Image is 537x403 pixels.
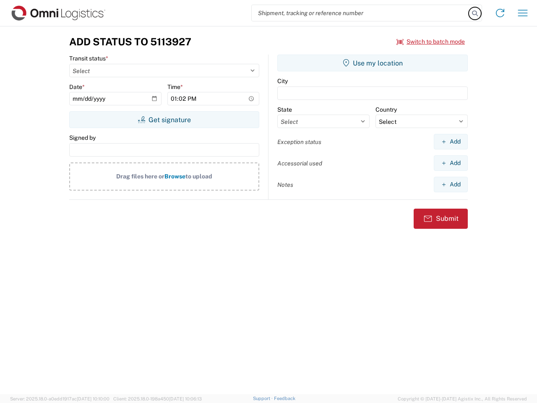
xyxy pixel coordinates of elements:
[77,396,109,401] span: [DATE] 10:10:00
[277,138,321,146] label: Exception status
[69,134,96,141] label: Signed by
[69,111,259,128] button: Get signature
[69,55,108,62] label: Transit status
[434,134,468,149] button: Add
[277,181,293,188] label: Notes
[252,5,469,21] input: Shipment, tracking or reference number
[434,155,468,171] button: Add
[10,396,109,401] span: Server: 2025.18.0-a0edd1917ac
[185,173,212,180] span: to upload
[375,106,397,113] label: Country
[169,396,202,401] span: [DATE] 10:06:13
[277,106,292,113] label: State
[69,83,85,91] label: Date
[277,55,468,71] button: Use my location
[414,209,468,229] button: Submit
[253,396,274,401] a: Support
[277,160,322,167] label: Accessorial used
[116,173,164,180] span: Drag files here or
[396,35,465,49] button: Switch to batch mode
[277,77,288,85] label: City
[69,36,191,48] h3: Add Status to 5113927
[164,173,185,180] span: Browse
[434,177,468,192] button: Add
[167,83,183,91] label: Time
[274,396,295,401] a: Feedback
[398,395,527,403] span: Copyright © [DATE]-[DATE] Agistix Inc., All Rights Reserved
[113,396,202,401] span: Client: 2025.18.0-198a450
